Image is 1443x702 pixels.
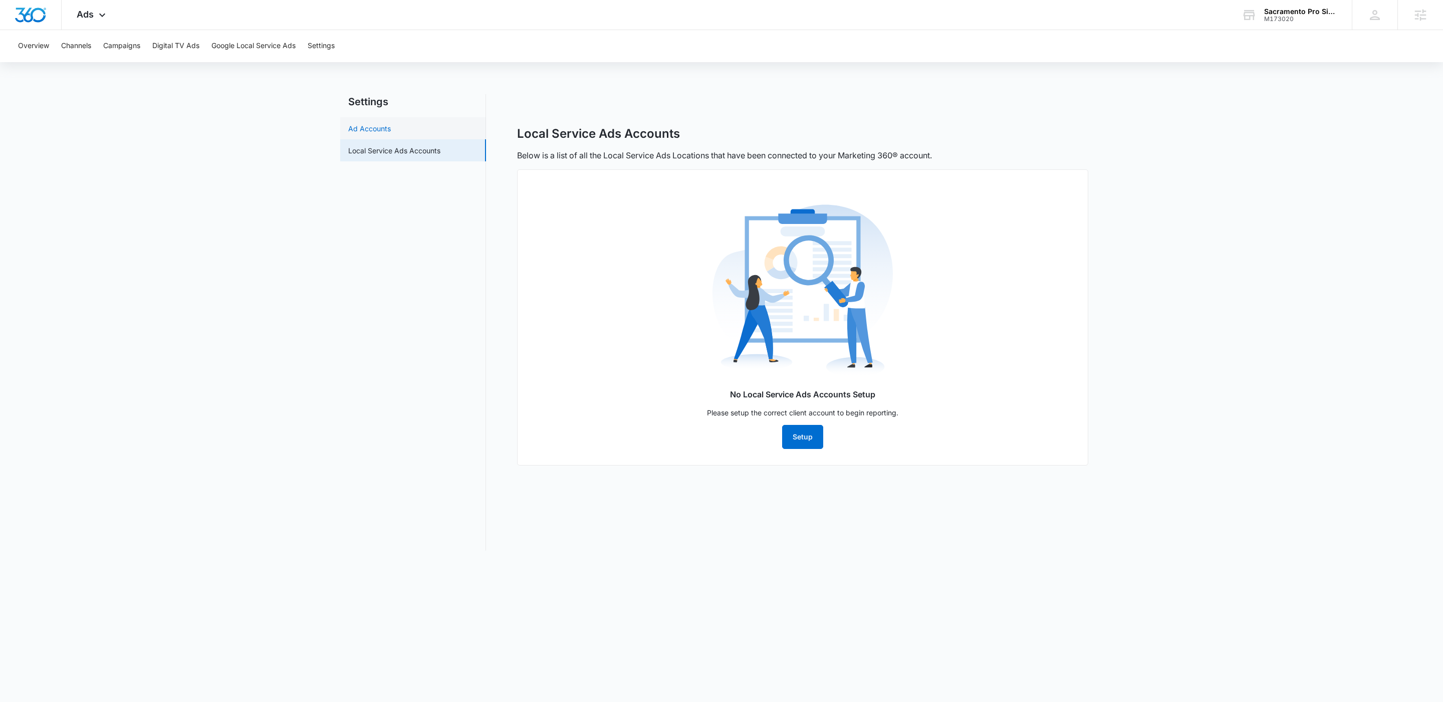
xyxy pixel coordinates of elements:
[211,30,296,62] button: Google Local Service Ads
[534,388,1072,400] p: No Local Service Ads Accounts Setup
[152,30,199,62] button: Digital TV Ads
[782,425,823,449] button: Setup
[340,94,486,109] h2: Settings
[348,123,391,134] a: Ad Accounts
[348,145,440,156] a: Local Service Ads Accounts
[534,407,1072,418] p: Please setup the correct client account to begin reporting.
[1264,8,1337,16] div: account name
[1264,16,1337,23] div: account id
[712,200,893,380] img: no-data.svg
[18,30,49,62] button: Overview
[103,30,140,62] button: Campaigns
[61,30,91,62] button: Channels
[517,126,680,141] h1: Local Service Ads Accounts
[308,30,335,62] button: Settings
[77,9,94,20] span: Ads
[517,149,932,161] p: Below is a list of all the Local Service Ads Locations that have been connected to your Marketing...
